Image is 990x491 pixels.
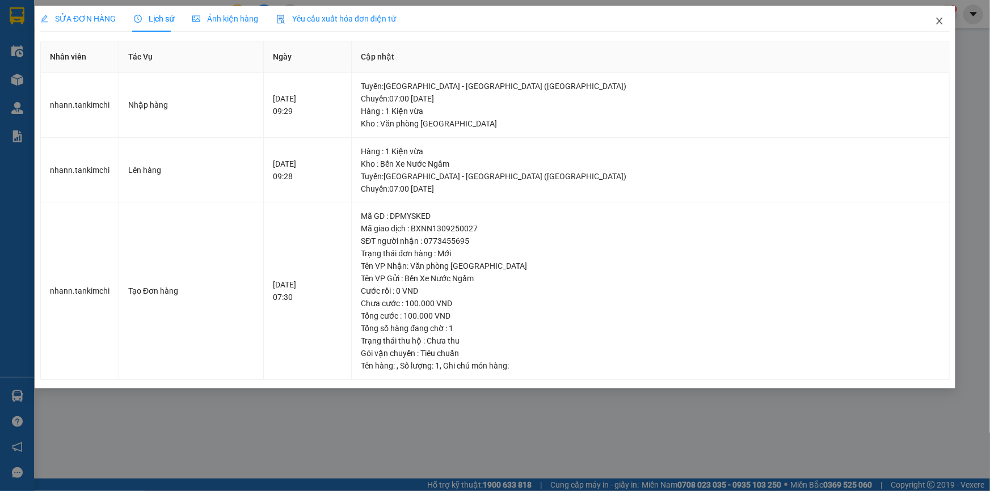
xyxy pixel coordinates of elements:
[40,14,116,23] span: SỬA ĐƠN HÀNG
[361,117,940,130] div: Kho : Văn phòng [GEOGRAPHIC_DATA]
[41,41,119,73] th: Nhân viên
[276,15,285,24] img: icon
[361,310,940,322] div: Tổng cước : 100.000 VND
[361,145,940,158] div: Hàng : 1 Kiện vừa
[361,272,940,285] div: Tên VP Gửi : Bến Xe Nước Ngầm
[192,15,200,23] span: picture
[361,359,940,372] div: Tên hàng: , Số lượng: , Ghi chú món hàng:
[40,15,48,23] span: edit
[41,202,119,380] td: nhann.tankimchi
[361,247,940,260] div: Trạng thái đơn hàng : Mới
[361,347,940,359] div: Gói vận chuyển : Tiêu chuẩn
[361,260,940,272] div: Tên VP Nhận: Văn phòng [GEOGRAPHIC_DATA]
[935,16,944,26] span: close
[361,170,940,195] div: Tuyến : [GEOGRAPHIC_DATA] - [GEOGRAPHIC_DATA] ([GEOGRAPHIC_DATA]) Chuyến: 07:00 [DATE]
[128,164,254,176] div: Lên hàng
[273,158,343,183] div: [DATE] 09:28
[924,6,955,37] button: Close
[361,158,940,170] div: Kho : Bến Xe Nước Ngầm
[273,278,343,303] div: [DATE] 07:30
[276,14,396,23] span: Yêu cầu xuất hóa đơn điện tử
[361,222,940,235] div: Mã giao dịch : BXNN1309250027
[361,335,940,347] div: Trạng thái thu hộ : Chưa thu
[361,210,940,222] div: Mã GD : DPMYSKED
[352,41,950,73] th: Cập nhật
[134,15,142,23] span: clock-circle
[128,285,254,297] div: Tạo Đơn hàng
[192,14,258,23] span: Ảnh kiện hàng
[134,14,174,23] span: Lịch sử
[264,41,352,73] th: Ngày
[361,80,940,105] div: Tuyến : [GEOGRAPHIC_DATA] - [GEOGRAPHIC_DATA] ([GEOGRAPHIC_DATA]) Chuyến: 07:00 [DATE]
[361,285,940,297] div: Cước rồi : 0 VND
[128,99,254,111] div: Nhập hàng
[273,92,343,117] div: [DATE] 09:29
[361,322,940,335] div: Tổng số hàng đang chờ : 1
[361,297,940,310] div: Chưa cước : 100.000 VND
[41,138,119,203] td: nhann.tankimchi
[119,41,264,73] th: Tác Vụ
[435,361,440,370] span: 1
[361,105,940,117] div: Hàng : 1 Kiện vừa
[41,73,119,138] td: nhann.tankimchi
[361,235,940,247] div: SĐT người nhận : 0773455695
